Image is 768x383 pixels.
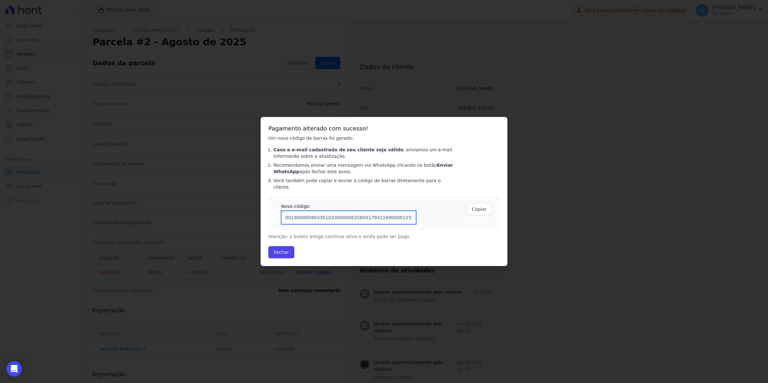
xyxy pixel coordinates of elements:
[268,135,453,141] p: Um novo código de barras foi gerado:
[273,177,453,190] li: Você também pode copiar e enviar o código de barras diretamente para o cliente.
[268,246,294,258] button: Fechar
[467,203,492,215] button: Copiar
[273,147,403,152] strong: Caso o e-mail cadastrado de seu cliente seja válido
[273,162,453,175] li: Recomendamos enviar uma mensagem via WhatsApp clicando no botão após fechar este aviso.
[273,147,453,159] li: , enviamos um e-mail informando sobre a atualização.
[281,211,416,224] input: 00190000090335103300000635805179311690000125501
[268,125,500,132] h3: Pagamento alterado com sucesso!
[6,361,22,377] div: Open Intercom Messenger
[281,203,416,209] div: Novo código:
[268,233,453,240] p: Atenção: o boleto antigo continua ativo e ainda pode ser pago.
